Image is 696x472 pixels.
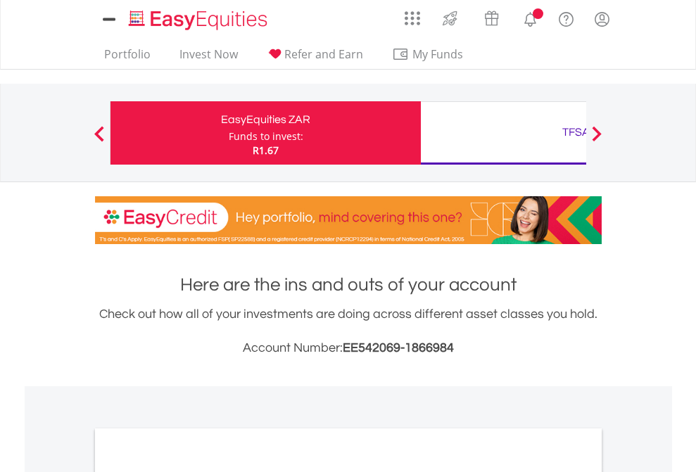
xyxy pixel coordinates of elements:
img: EasyEquities_Logo.png [126,8,273,32]
a: My Profile [584,4,620,34]
span: My Funds [392,45,484,63]
a: Portfolio [99,47,156,69]
a: AppsGrid [396,4,429,26]
a: Vouchers [471,4,512,30]
a: Notifications [512,4,548,32]
span: R1.67 [253,143,279,157]
a: Home page [123,4,273,32]
h3: Account Number: [95,338,602,358]
span: EE542069-1866984 [343,341,454,355]
button: Next [583,133,611,147]
img: EasyCredit Promotion Banner [95,196,602,244]
div: EasyEquities ZAR [119,110,412,129]
a: Refer and Earn [261,47,369,69]
img: grid-menu-icon.svg [405,11,420,26]
a: Invest Now [174,47,243,69]
a: FAQ's and Support [548,4,584,32]
span: Refer and Earn [284,46,363,62]
img: thrive-v2.svg [438,7,462,30]
img: vouchers-v2.svg [480,7,503,30]
h1: Here are the ins and outs of your account [95,272,602,298]
div: Check out how all of your investments are doing across different asset classes you hold. [95,305,602,358]
div: Funds to invest: [229,129,303,143]
button: Previous [85,133,113,147]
